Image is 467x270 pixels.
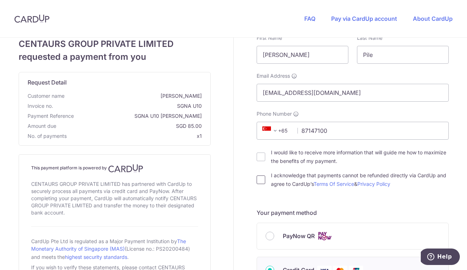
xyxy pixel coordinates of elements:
span: SGD 85.00 [59,122,202,130]
div: CardUp Pte Ltd is regulated as a Major Payment Institution by (License no.: PS20200484) and meets... [31,235,198,262]
input: Last name [357,46,449,64]
img: Cards logo [318,232,332,241]
label: Last Name [357,34,382,42]
iframe: Opens a widget where you can find more information [421,249,460,266]
label: I acknowledge that payments cannot be refunded directly via CardUp and agree to CardUp’s & [271,171,449,188]
span: Email Address [257,72,290,79]
a: Privacy Policy [357,181,390,187]
span: Phone Number [257,110,292,117]
span: Amount due [28,122,56,130]
div: CENTAURS GROUP PRIVATE LIMITED has partnered with CardUp to securely process all payments via cre... [31,179,198,218]
span: CENTAURS GROUP PRIVATE LIMITED [19,38,211,50]
span: +65 [260,126,292,135]
label: First Name [257,34,282,42]
img: CardUp [14,14,49,23]
input: Email address [257,84,449,102]
label: I would like to receive more information that will guide me how to maximize the benefits of my pa... [271,148,449,165]
h4: This payment platform is powered by [31,164,198,173]
span: Customer name [28,92,65,100]
span: Invoice no. [28,102,53,110]
a: highest security standards [65,254,127,260]
span: [PERSON_NAME] [67,92,202,100]
a: Terms Of Service [314,181,354,187]
span: SGNA U10 [56,102,202,110]
span: No. of payments [28,132,67,140]
img: CardUp [108,164,143,173]
input: First name [257,46,348,64]
span: x1 [197,133,202,139]
span: requested a payment from you [19,50,211,63]
span: translation missing: en.payment_reference [28,113,74,119]
span: +65 [262,126,280,135]
h5: Your payment method [257,208,449,217]
span: PayNow QR [283,232,315,240]
div: PayNow QR Cards logo [266,232,440,241]
a: Pay via CardUp account [331,15,397,22]
a: About CardUp [413,15,453,22]
span: SGNA U10 [PERSON_NAME] [77,112,202,120]
span: translation missing: en.request_detail [28,79,67,86]
a: FAQ [304,15,315,22]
